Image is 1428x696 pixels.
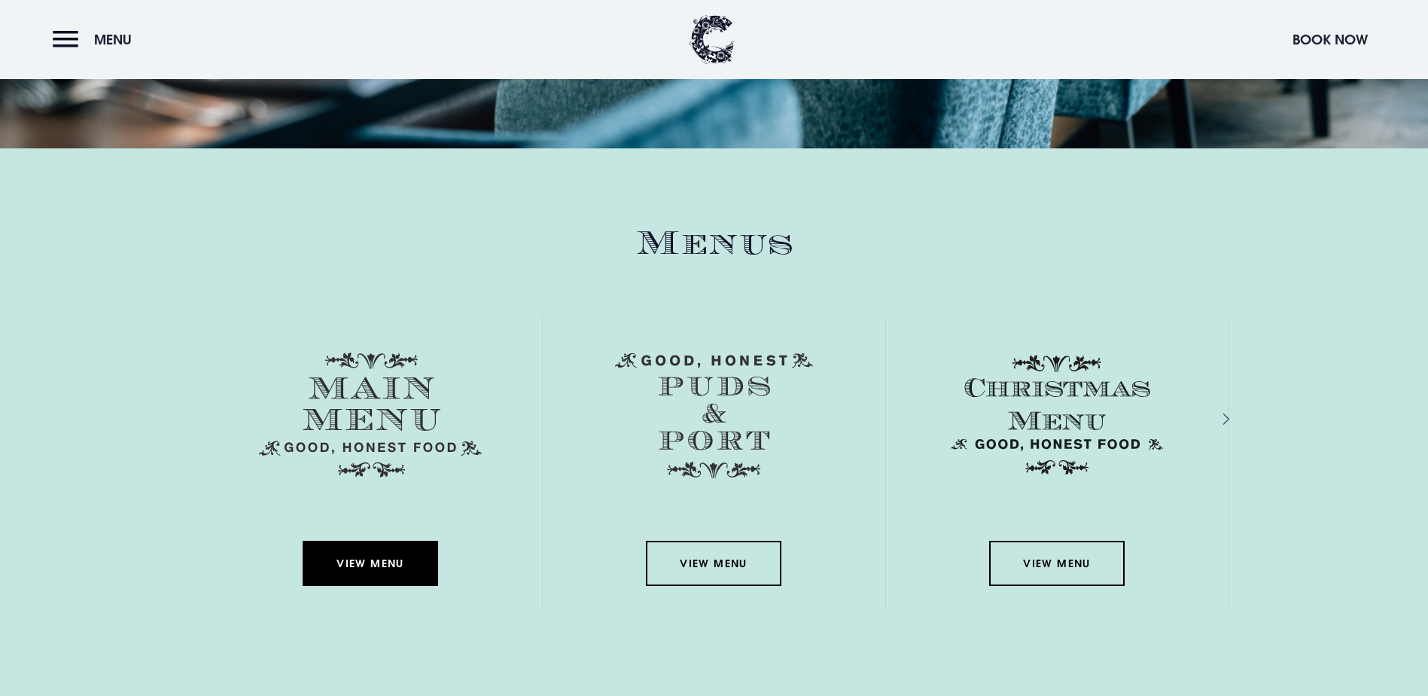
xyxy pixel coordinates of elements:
button: Menu [53,23,139,56]
img: Christmas Menu SVG [945,353,1168,478]
img: Clandeboye Lodge [690,15,735,64]
span: Menu [94,31,132,48]
img: Menu puds and port [615,353,813,479]
div: Next slide [1203,408,1217,430]
a: View Menu [646,541,781,586]
button: Book Now [1285,23,1375,56]
h2: Menus [199,224,1229,264]
a: View Menu [989,541,1125,586]
img: Menu main menu [259,353,482,478]
a: View Menu [303,541,438,586]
